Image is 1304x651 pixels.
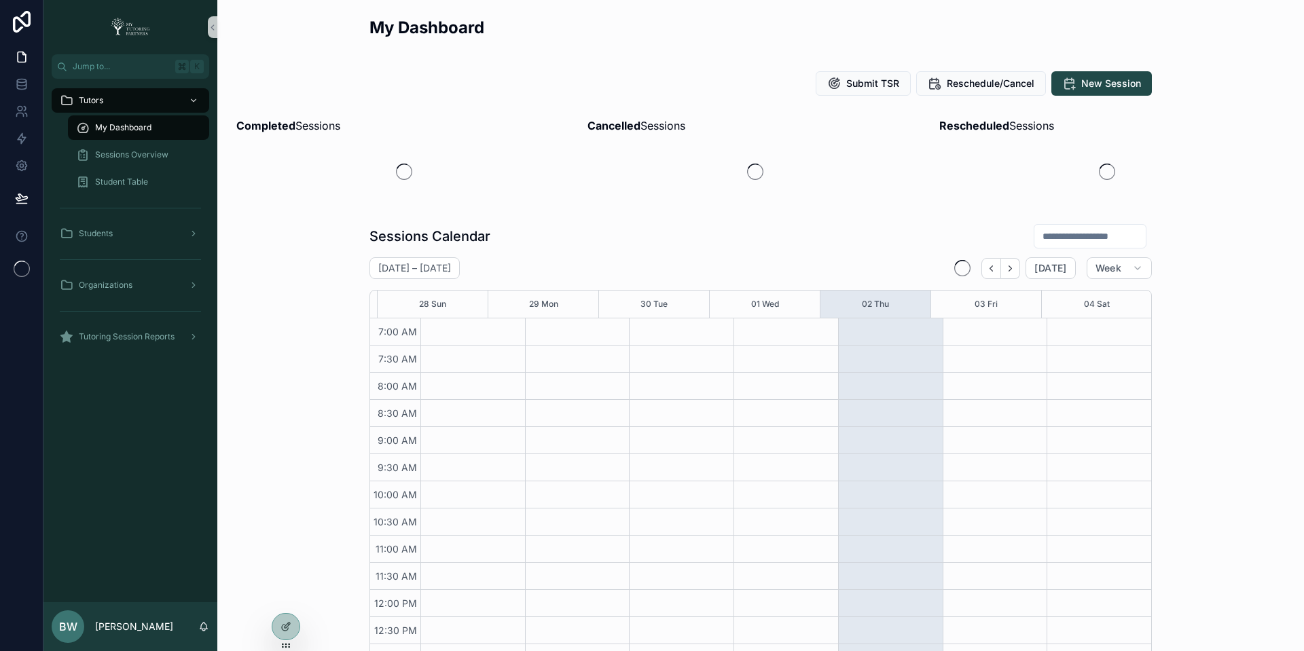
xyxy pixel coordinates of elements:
[79,331,175,342] span: Tutoring Session Reports
[52,324,209,349] a: Tutoring Session Reports
[43,79,217,367] div: scrollable content
[751,291,779,318] button: 01 Wed
[916,71,1046,96] button: Reschedule/Cancel
[95,149,168,160] span: Sessions Overview
[95,176,148,187] span: Student Table
[370,489,420,500] span: 10:00 AM
[369,16,484,39] h2: My Dashboard
[816,71,911,96] button: Submit TSR
[1081,77,1141,90] span: New Session
[1001,258,1020,279] button: Next
[1084,291,1110,318] button: 04 Sat
[975,291,998,318] button: 03 Fri
[95,122,151,133] span: My Dashboard
[52,88,209,113] a: Tutors
[79,95,103,106] span: Tutors
[52,54,209,79] button: Jump to...K
[375,353,420,365] span: 7:30 AM
[981,258,1001,279] button: Back
[369,227,490,246] h1: Sessions Calendar
[1051,71,1152,96] button: New Session
[1087,257,1152,279] button: Week
[52,273,209,297] a: Organizations
[372,543,420,555] span: 11:00 AM
[587,119,640,132] strong: Cancelled
[1034,262,1066,274] span: [DATE]
[52,221,209,246] a: Students
[107,16,154,38] img: App logo
[939,117,1054,134] span: Sessions
[1026,257,1075,279] button: [DATE]
[939,119,1009,132] strong: Rescheduled
[862,291,889,318] button: 02 Thu
[846,77,899,90] span: Submit TSR
[378,261,451,275] h2: [DATE] – [DATE]
[372,570,420,582] span: 11:30 AM
[374,434,420,446] span: 9:00 AM
[95,620,173,633] p: [PERSON_NAME]
[236,119,295,132] strong: Completed
[371,625,420,636] span: 12:30 PM
[640,291,668,318] button: 30 Tue
[73,61,170,72] span: Jump to...
[529,291,558,318] button: 29 Mon
[370,516,420,527] span: 10:30 AM
[79,280,132,291] span: Organizations
[419,291,446,318] button: 28 Sun
[1095,262,1121,274] span: Week
[947,77,1034,90] span: Reschedule/Cancel
[236,117,340,134] span: Sessions
[68,115,209,140] a: My Dashboard
[371,597,420,609] span: 12:00 PM
[68,143,209,167] a: Sessions Overview
[68,170,209,194] a: Student Table
[587,117,685,134] span: Sessions
[79,228,113,239] span: Students
[375,326,420,337] span: 7:00 AM
[59,618,77,635] span: BW
[374,407,420,419] span: 8:30 AM
[374,380,420,392] span: 8:00 AM
[374,462,420,473] span: 9:30 AM
[192,61,202,72] span: K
